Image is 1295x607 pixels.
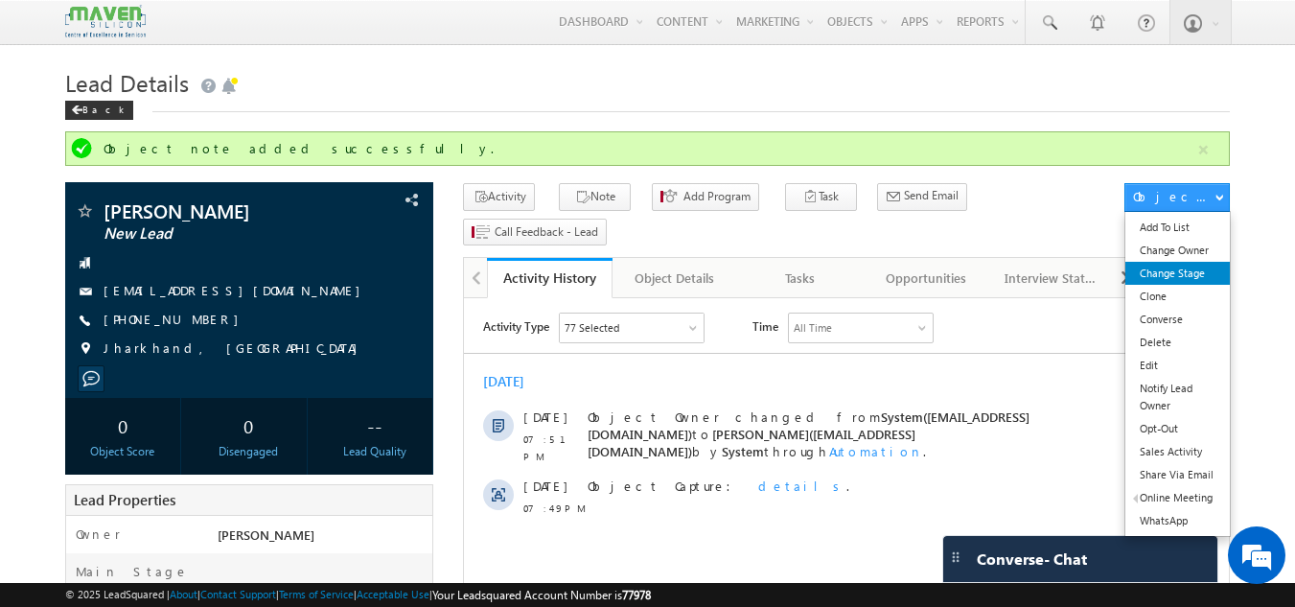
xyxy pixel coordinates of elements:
[65,101,133,120] div: Back
[904,187,959,204] span: Send Email
[357,588,429,600] a: Acceptable Use
[1125,486,1230,509] a: Online Meeting
[1125,377,1230,417] a: Notify Lead Owner
[753,267,846,290] div: Tasks
[785,183,857,211] button: Task
[487,258,613,298] a: Activity History
[294,179,382,196] span: details
[1125,308,1230,331] a: Converse
[124,110,566,144] span: System([EMAIL_ADDRESS][DOMAIN_NAME])
[59,201,117,219] span: 07:49 PM
[683,188,751,205] span: Add Program
[314,10,360,56] div: Minimize live chat window
[1125,216,1230,239] a: Add To List
[33,101,81,126] img: d_60004797649_company_0_60004797649
[289,14,314,43] span: Time
[59,110,103,128] span: [DATE]
[196,443,302,460] div: Disengaged
[104,140,1196,157] div: Object note added successfully.
[104,224,331,244] span: New Lead
[1125,354,1230,377] a: Edit
[989,258,1115,298] a: Interview Status
[622,588,651,602] span: 77978
[196,408,302,443] div: 0
[74,490,175,509] span: Lead Properties
[104,339,367,359] span: Jharkhand, [GEOGRAPHIC_DATA]
[628,267,721,290] div: Object Details
[104,282,370,298] a: [EMAIL_ADDRESS][DOMAIN_NAME]
[1124,183,1230,212] button: Object Actions
[321,443,428,460] div: Lead Quality
[501,268,598,287] div: Activity History
[59,132,117,167] span: 07:51 PM
[948,549,963,565] img: carter-drag
[1125,417,1230,440] a: Opt-Out
[124,179,683,197] div: .
[1005,267,1098,290] div: Interview Status
[19,75,81,92] div: [DATE]
[19,14,85,43] span: Activity Type
[495,223,598,241] span: Call Feedback - Lead
[463,219,607,246] button: Call Feedback - Lead
[1125,262,1230,285] a: Change Stage
[101,21,155,38] div: 77 Selected
[170,588,197,600] a: About
[330,21,368,38] div: All Time
[104,201,331,221] span: [PERSON_NAME]
[432,588,651,602] span: Your Leadsquared Account Number is
[100,101,322,126] div: Chat with us now
[124,128,451,161] span: [PERSON_NAME]([EMAIL_ADDRESS][DOMAIN_NAME])
[738,258,864,298] a: Tasks
[365,145,459,161] span: Automation
[70,408,176,443] div: 0
[65,67,189,98] span: Lead Details
[1125,440,1230,463] a: Sales Activity
[65,5,146,38] img: Custom Logo
[76,563,189,580] label: Main Stage
[124,110,566,161] span: Object Owner changed from to by through .
[261,471,348,497] em: Start Chat
[1125,331,1230,354] a: Delete
[864,258,989,298] a: Opportunities
[652,183,759,211] button: Add Program
[879,267,972,290] div: Opportunities
[321,408,428,443] div: --
[559,183,631,211] button: Note
[124,179,279,196] span: Object Capture:
[1125,509,1230,532] a: WhatsApp
[96,15,240,44] div: Sales Activity,Program,Email Bounced,Email Link Clicked,Email Marked Spam & 72 more..
[1125,285,1230,308] a: Clone
[218,526,314,543] span: [PERSON_NAME]
[1125,463,1230,486] a: Share Via Email
[977,550,1087,568] span: Converse - Chat
[463,183,535,211] button: Activity
[877,183,967,211] button: Send Email
[1133,188,1214,205] div: Object Actions
[65,100,143,116] a: Back
[65,586,651,604] span: © 2025 LeadSquared | | | | |
[59,179,103,197] span: [DATE]
[70,443,176,460] div: Object Score
[25,177,350,455] textarea: Type your message and hit 'Enter'
[76,525,121,543] label: Owner
[613,258,738,298] a: Object Details
[279,588,354,600] a: Terms of Service
[200,588,276,600] a: Contact Support
[258,145,300,161] span: System
[104,311,248,330] span: [PHONE_NUMBER]
[1125,239,1230,262] a: Change Owner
